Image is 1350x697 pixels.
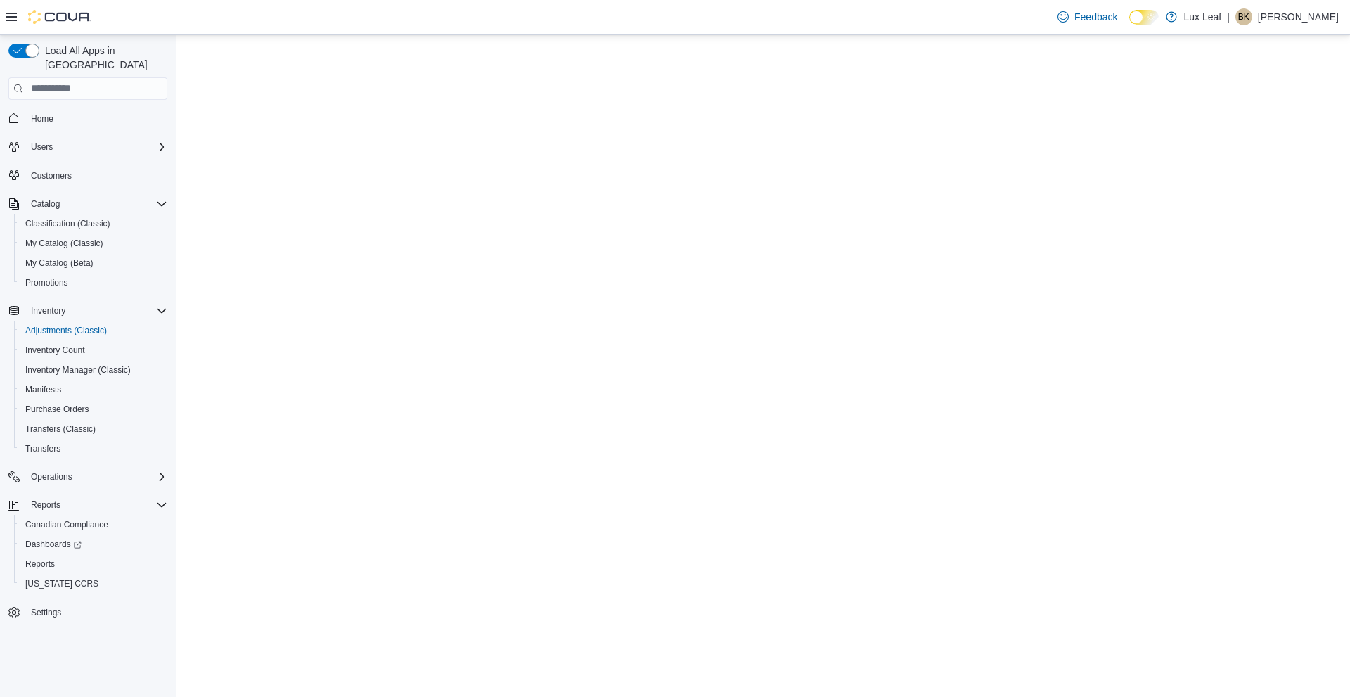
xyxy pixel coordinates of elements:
[14,515,173,535] button: Canadian Compliance
[25,443,60,454] span: Transfers
[25,468,78,485] button: Operations
[20,255,99,271] a: My Catalog (Beta)
[25,196,65,212] button: Catalog
[1052,3,1123,31] a: Feedback
[14,554,173,574] button: Reports
[20,215,167,232] span: Classification (Classic)
[25,196,167,212] span: Catalog
[25,384,61,395] span: Manifests
[31,499,60,511] span: Reports
[20,322,167,339] span: Adjustments (Classic)
[1184,8,1222,25] p: Lux Leaf
[20,274,74,291] a: Promotions
[25,364,131,376] span: Inventory Manager (Classic)
[20,342,167,359] span: Inventory Count
[1074,10,1117,24] span: Feedback
[1129,10,1159,25] input: Dark Mode
[20,342,91,359] a: Inventory Count
[14,535,173,554] a: Dashboards
[20,556,60,573] a: Reports
[25,539,82,550] span: Dashboards
[14,399,173,419] button: Purchase Orders
[20,381,67,398] a: Manifests
[25,558,55,570] span: Reports
[20,556,167,573] span: Reports
[14,273,173,293] button: Promotions
[31,305,65,316] span: Inventory
[14,574,173,594] button: [US_STATE] CCRS
[39,44,167,72] span: Load All Apps in [GEOGRAPHIC_DATA]
[14,380,173,399] button: Manifests
[14,234,173,253] button: My Catalog (Classic)
[31,198,60,210] span: Catalog
[20,381,167,398] span: Manifests
[3,108,173,129] button: Home
[1238,8,1249,25] span: BK
[20,440,66,457] a: Transfers
[25,110,167,127] span: Home
[20,215,116,232] a: Classification (Classic)
[14,253,173,273] button: My Catalog (Beta)
[25,302,167,319] span: Inventory
[31,113,53,124] span: Home
[25,218,110,229] span: Classification (Classic)
[25,603,167,621] span: Settings
[20,516,114,533] a: Canadian Compliance
[3,602,173,622] button: Settings
[31,471,72,482] span: Operations
[31,141,53,153] span: Users
[20,401,167,418] span: Purchase Orders
[20,440,167,457] span: Transfers
[20,421,101,437] a: Transfers (Classic)
[20,575,167,592] span: Washington CCRS
[20,536,87,553] a: Dashboards
[20,401,95,418] a: Purchase Orders
[25,345,85,356] span: Inventory Count
[20,516,167,533] span: Canadian Compliance
[14,321,173,340] button: Adjustments (Classic)
[3,467,173,487] button: Operations
[25,519,108,530] span: Canadian Compliance
[25,139,58,155] button: Users
[25,167,77,184] a: Customers
[3,194,173,214] button: Catalog
[25,139,167,155] span: Users
[1235,8,1252,25] div: Brooklyn Kowaluk
[14,360,173,380] button: Inventory Manager (Classic)
[3,301,173,321] button: Inventory
[25,604,67,621] a: Settings
[25,325,107,336] span: Adjustments (Classic)
[28,10,91,24] img: Cova
[25,468,167,485] span: Operations
[8,103,167,660] nav: Complex example
[20,235,167,252] span: My Catalog (Classic)
[20,235,109,252] a: My Catalog (Classic)
[25,238,103,249] span: My Catalog (Classic)
[14,419,173,439] button: Transfers (Classic)
[25,302,71,319] button: Inventory
[25,578,98,589] span: [US_STATE] CCRS
[1227,8,1230,25] p: |
[25,277,68,288] span: Promotions
[20,274,167,291] span: Promotions
[25,497,167,513] span: Reports
[31,607,61,618] span: Settings
[14,214,173,234] button: Classification (Classic)
[25,497,66,513] button: Reports
[1258,8,1339,25] p: [PERSON_NAME]
[25,110,59,127] a: Home
[20,575,104,592] a: [US_STATE] CCRS
[14,340,173,360] button: Inventory Count
[25,423,96,435] span: Transfers (Classic)
[25,257,94,269] span: My Catalog (Beta)
[3,165,173,186] button: Customers
[14,439,173,459] button: Transfers
[20,536,167,553] span: Dashboards
[20,362,136,378] a: Inventory Manager (Classic)
[3,137,173,157] button: Users
[25,167,167,184] span: Customers
[20,421,167,437] span: Transfers (Classic)
[25,404,89,415] span: Purchase Orders
[3,495,173,515] button: Reports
